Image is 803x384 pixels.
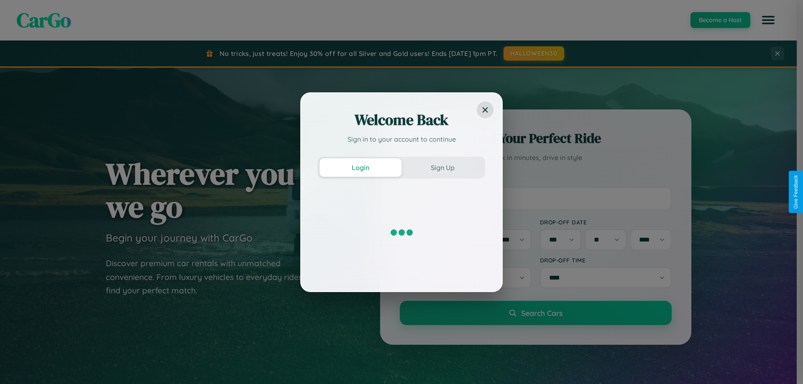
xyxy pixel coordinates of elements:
div: Give Feedback [793,175,799,209]
p: Sign in to your account to continue [318,134,485,144]
button: Login [320,158,401,177]
h2: Welcome Back [318,110,485,130]
button: Sign Up [401,158,483,177]
iframe: Intercom live chat [8,356,28,376]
